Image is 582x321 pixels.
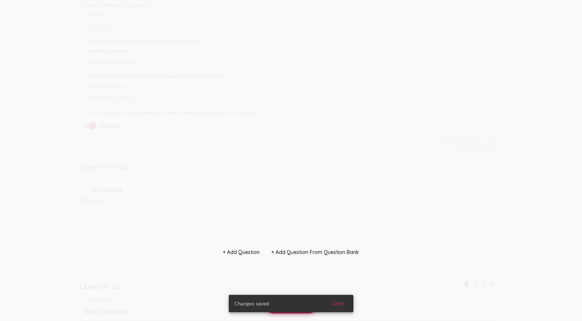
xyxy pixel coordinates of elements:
[80,282,497,290] h1: Question 12
[223,249,260,255] span: + Add Question
[84,308,492,315] input: Question
[86,187,123,193] span: + Add Schedule
[332,300,345,307] span: Close
[99,121,120,130] span: Enabled
[80,141,497,147] div: Question Batch Order: 11
[480,279,489,288] mat-icon: arrow_upward
[80,147,497,154] div: Question Id: 9336
[84,95,492,101] input: Tertiary Description
[80,184,128,197] button: + Add Schedule
[84,38,204,43] mat-hint: Provide help text to describe how to interact with this question
[326,297,351,310] button: Close
[84,74,225,79] mat-hint: This is the second row of instructional text. It appears under the text area.
[80,163,497,175] h4: Question Schedule
[84,3,156,8] mat-hint: Rating, Multichoice, Multi-select, etc.
[463,280,471,288] mat-icon: delete
[84,59,492,65] input: Secondary Description
[80,197,497,205] div: Saved
[217,246,266,259] button: + Add Question
[80,197,88,205] mat-icon: check_circle_outline
[471,279,480,288] mat-icon: shuffle
[84,23,492,30] input: Description
[489,279,498,288] mat-icon: arrow_downward
[235,300,269,307] span: Changes saved
[84,110,259,115] mat-hint: This is the third row of instructional text. It appears under the text areas and is the smallest.
[266,246,365,259] button: + Add Question From Question Bank
[80,134,497,141] div: Question Batch Id: 9336
[272,249,359,255] span: + Add Question From Question Bank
